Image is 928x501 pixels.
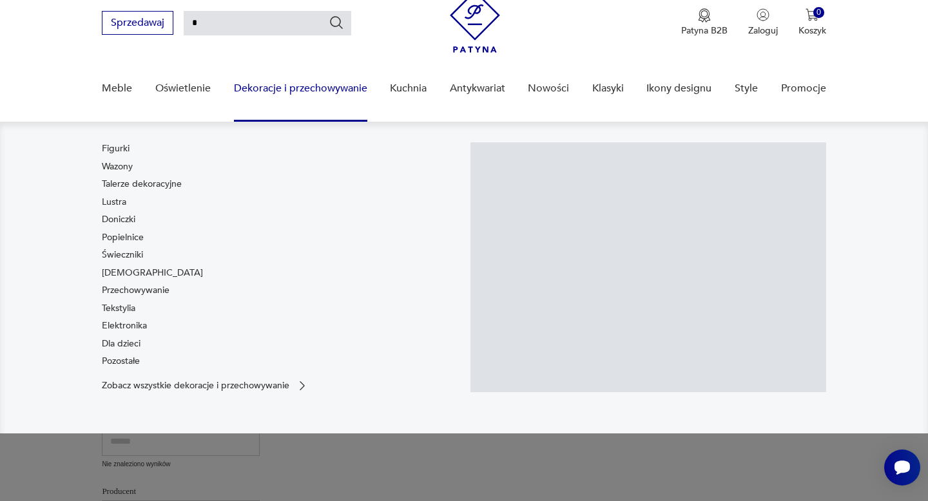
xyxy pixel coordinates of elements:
a: Przechowywanie [102,284,169,297]
button: Sprzedawaj [102,11,173,35]
a: Popielnice [102,231,144,244]
a: Świeczniki [102,249,143,261]
a: Tekstylia [102,302,135,315]
a: Dekoracje i przechowywanie [234,64,367,113]
button: Zaloguj [748,8,778,37]
a: Zobacz wszystkie dekoracje i przechowywanie [102,379,309,392]
img: Ikona koszyka [806,8,818,21]
a: Doniczki [102,213,135,226]
p: Zobacz wszystkie dekoracje i przechowywanie [102,381,289,390]
p: Koszyk [798,24,826,37]
button: Patyna B2B [681,8,728,37]
a: [DEMOGRAPHIC_DATA] [102,267,203,279]
a: Style [735,64,758,113]
a: Oświetlenie [155,64,211,113]
a: Pozostałe [102,355,140,368]
a: Antykwariat [450,64,505,113]
a: Promocje [781,64,826,113]
p: Zaloguj [748,24,778,37]
a: Lustra [102,196,126,209]
p: Patyna B2B [681,24,728,37]
button: 0Koszyk [798,8,826,37]
button: Szukaj [329,15,344,30]
a: Wazony [102,160,133,173]
a: Figurki [102,142,130,155]
iframe: Smartsupp widget button [884,449,920,486]
img: Ikona medalu [698,8,711,23]
a: Meble [102,64,132,113]
a: Nowości [528,64,569,113]
a: Ikona medaluPatyna B2B [681,8,728,37]
a: Klasyki [592,64,624,113]
div: 0 [813,7,824,18]
a: Kuchnia [390,64,427,113]
a: Ikony designu [646,64,711,113]
img: Ikonka użytkownika [757,8,769,21]
a: Sprzedawaj [102,19,173,28]
a: Dla dzieci [102,337,140,350]
a: Elektronika [102,319,147,332]
a: Talerze dekoracyjne [102,178,182,191]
